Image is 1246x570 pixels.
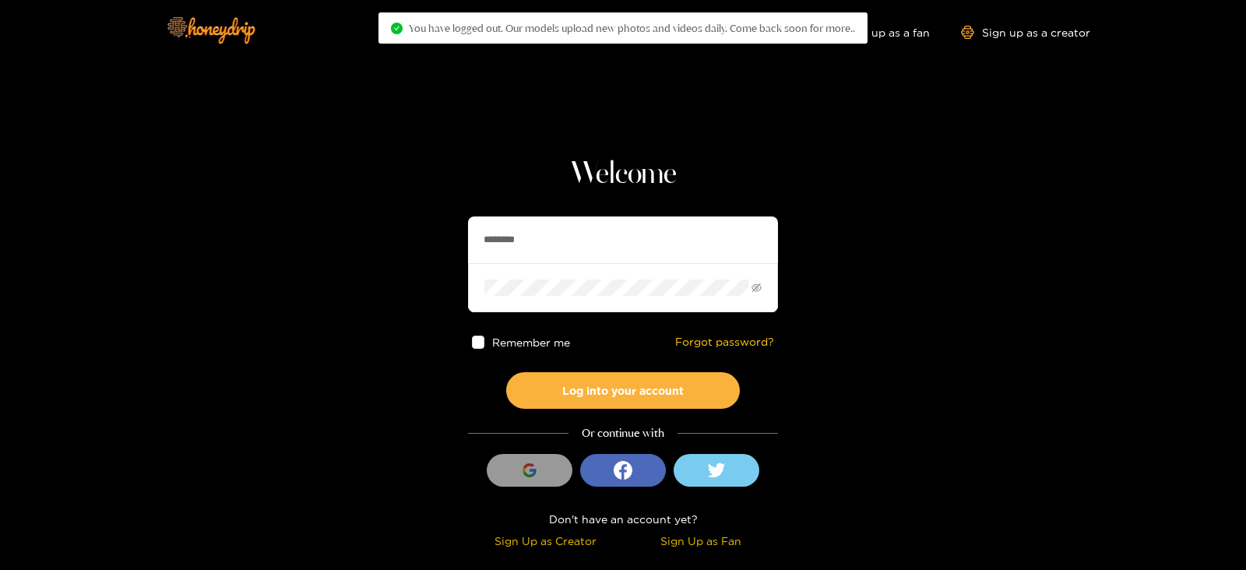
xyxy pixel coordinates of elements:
span: eye-invisible [751,283,762,293]
h1: Welcome [468,156,778,193]
div: Sign Up as Creator [472,532,619,550]
div: Sign Up as Fan [627,532,774,550]
span: You have logged out. Our models upload new photos and videos daily. Come back soon for more.. [409,22,855,34]
div: Don't have an account yet? [468,510,778,528]
span: Remember me [493,336,571,348]
a: Sign up as a creator [961,26,1090,39]
div: Or continue with [468,424,778,442]
a: Forgot password? [675,336,774,349]
button: Log into your account [506,372,740,409]
span: check-circle [391,23,403,34]
a: Sign up as a fan [823,26,930,39]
